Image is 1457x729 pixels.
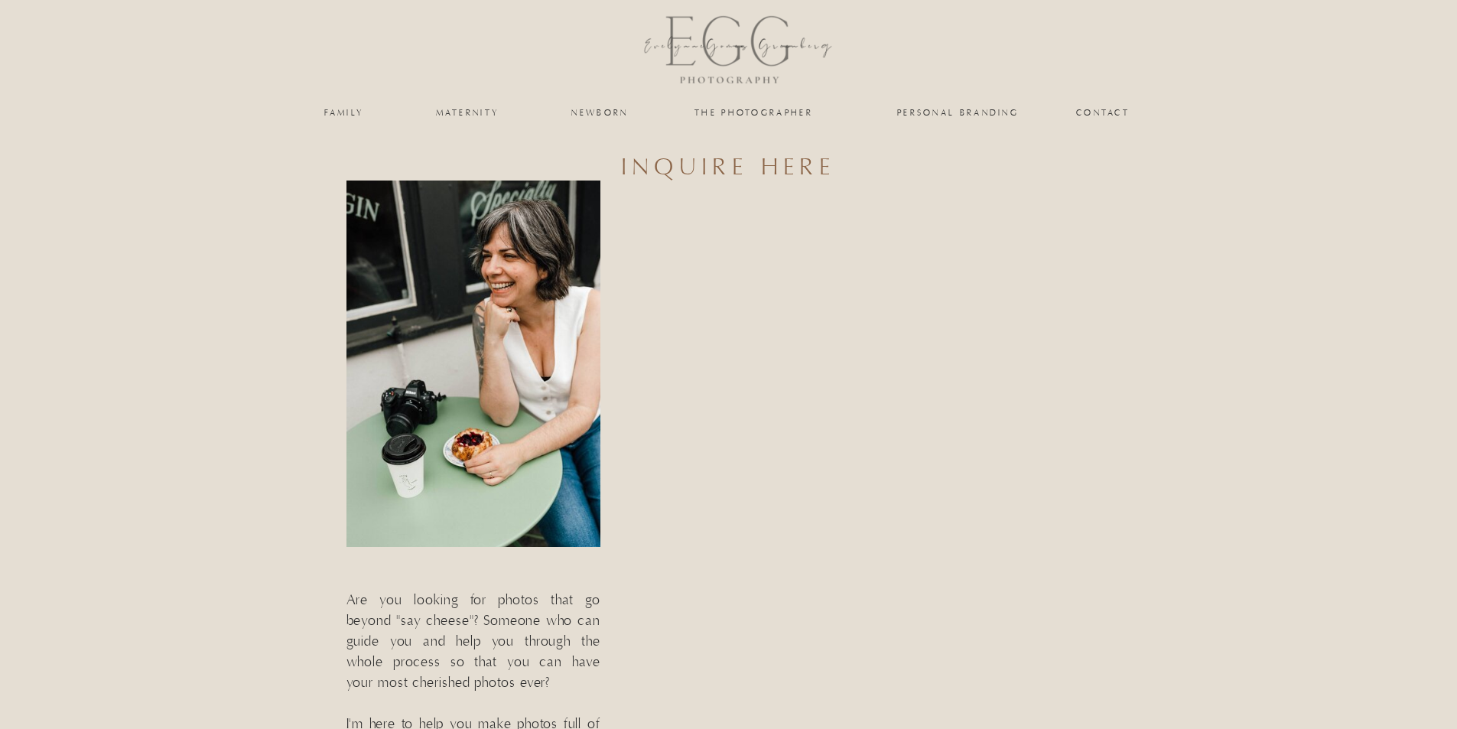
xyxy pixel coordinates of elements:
[896,108,1021,117] a: personal branding
[1076,108,1130,117] a: Contact
[443,151,1016,164] h3: inquire here
[314,108,376,117] a: family
[569,108,632,117] a: newborn
[436,108,499,117] a: maternity
[678,108,831,117] a: the photographer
